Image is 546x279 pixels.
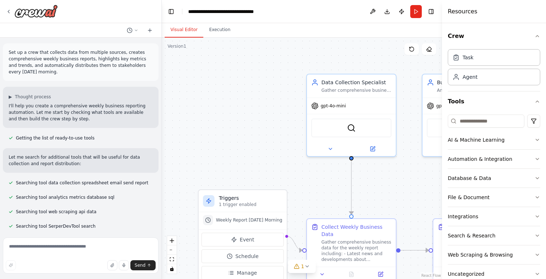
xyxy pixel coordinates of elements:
button: Switch to previous chat [124,26,141,35]
span: gpt-4o-mini [436,103,461,109]
div: Search & Research [448,232,495,239]
div: Version 1 [168,43,186,49]
div: Automation & Integration [448,155,512,163]
button: Hide right sidebar [426,7,436,17]
a: React Flow attribution [421,274,441,278]
button: ▶Thought process [9,94,51,100]
p: Set up a crew that collects data from multiple sources, creates comprehensive weekly business rep... [9,49,153,75]
div: Data Collection SpecialistGather comprehensive business data from multiple sources including web ... [306,74,396,157]
button: Hide left sidebar [166,7,176,17]
button: Start a new chat [144,26,156,35]
span: Schedule [235,253,259,260]
button: Open in side panel [368,270,393,279]
button: fit view [167,255,177,264]
g: Edge from bf716042-6ac8-4829-afe6-17af6bfbca83 to 36c2ba4f-80ec-4e21-9ad1-5b43a4a56314 [400,247,429,254]
span: gpt-4o-mini [321,103,346,109]
button: Tools [448,91,540,112]
div: Gather comprehensive business data from multiple sources including web research, news, market tre... [321,87,391,93]
div: Business AnalystAnalyze collected data to identify key trends, metrics, and insights relevant to ... [422,74,512,157]
span: Manage [237,269,257,276]
div: Gather comprehensive business data for the weekly report including: - Latest news and development... [321,239,391,262]
span: Weekly Report [DATE] Morning [216,217,282,223]
button: Visual Editor [165,22,203,38]
g: Edge from triggers to bf716042-6ac8-4829-afe6-17af6bfbca83 [287,233,302,254]
img: Logo [14,5,58,18]
button: zoom in [167,236,177,245]
div: File & Document [448,194,490,201]
img: SerperDevTool [347,124,356,132]
button: Open in side panel [352,145,393,153]
h4: Resources [448,7,477,16]
button: Execution [203,22,236,38]
button: Improve this prompt [6,260,16,270]
div: Integrations [448,213,478,220]
button: 1 [288,260,316,273]
button: Click to speak your automation idea [119,260,129,270]
span: Send [135,262,146,268]
div: React Flow controls [167,236,177,274]
span: 1 [301,263,304,270]
span: Searching tool data collection spreadsheet email send report [16,180,148,186]
nav: breadcrumb [188,8,254,15]
div: Business Analyst [437,79,507,86]
button: Database & Data [448,169,540,188]
button: Send [130,260,156,270]
div: Web Scraping & Browsing [448,251,513,258]
span: Event [240,236,254,243]
button: Automation & Integration [448,150,540,168]
g: Edge from 61e2b89a-6fab-4f63-b64b-90653853a0ea to bf716042-6ac8-4829-afe6-17af6bfbca83 [348,160,355,214]
div: Agent [463,73,477,81]
button: No output available [336,270,367,279]
div: Data Collection Specialist [321,79,391,86]
div: Uncategorized [448,270,484,278]
button: Search & Research [448,226,540,245]
button: Event [201,233,284,246]
span: Searching tool SerperDevTool search [16,223,96,229]
p: I'll help you create a comprehensive weekly business reporting automation. Let me start by checki... [9,103,153,122]
button: Crew [448,26,540,46]
div: Analyze collected data to identify key trends, metrics, and insights relevant to {company_name}'s... [437,87,507,93]
button: Integrations [448,207,540,226]
button: Schedule [201,249,284,263]
button: AI & Machine Learning [448,130,540,149]
span: Thought process [15,94,51,100]
div: AI & Machine Learning [448,136,504,143]
div: Crew [448,46,540,91]
span: Searching tool analytics metrics database sql [16,194,114,200]
button: File & Document [448,188,540,207]
div: Collect Weekly Business Data [321,223,391,238]
button: Upload files [107,260,117,270]
div: Task [463,54,473,61]
button: toggle interactivity [167,264,177,274]
button: zoom out [167,245,177,255]
h3: Triggers [219,194,282,202]
span: Searching tool web scraping api data [16,209,96,215]
span: Getting the list of ready-to-use tools [16,135,95,141]
span: ▶ [9,94,12,100]
p: 1 trigger enabled [219,202,282,207]
button: Web Scraping & Browsing [448,245,540,264]
div: Database & Data [448,175,491,182]
p: Let me search for additional tools that will be useful for data collection and report distribution: [9,154,153,167]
